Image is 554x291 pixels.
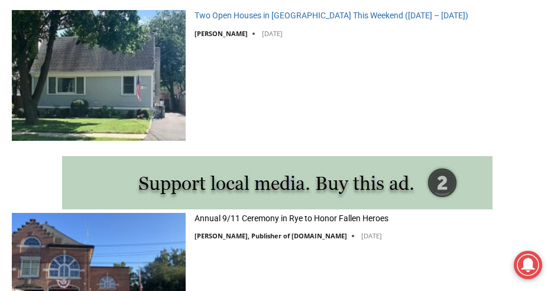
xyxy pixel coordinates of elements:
[195,10,468,21] a: Two Open Houses in [GEOGRAPHIC_DATA] This Weekend ([DATE] – [DATE])
[12,10,186,141] img: Two Open Houses in Rye This Weekend (September 6 – 7)
[62,156,493,209] img: support local media, buy this ad
[299,118,538,144] span: Intern @ [DOMAIN_NAME]
[361,231,382,240] time: [DATE]
[195,29,248,38] a: [PERSON_NAME]
[284,115,553,147] a: Intern @ [DOMAIN_NAME]
[195,231,347,240] a: [PERSON_NAME], Publisher of [DOMAIN_NAME]
[195,213,388,224] a: Annual 9/11 Ceremony in Rye to Honor Fallen Heroes
[1,119,119,147] a: Open Tues. - Sun. [PHONE_NUMBER]
[262,29,283,38] time: [DATE]
[122,74,174,141] div: "the precise, almost orchestrated movements of cutting and assembling sushi and [PERSON_NAME] mak...
[4,122,116,167] span: Open Tues. - Sun. [PHONE_NUMBER]
[289,1,549,115] div: "[PERSON_NAME] and I covered the [DATE] Parade, which was a really eye opening experience as I ha...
